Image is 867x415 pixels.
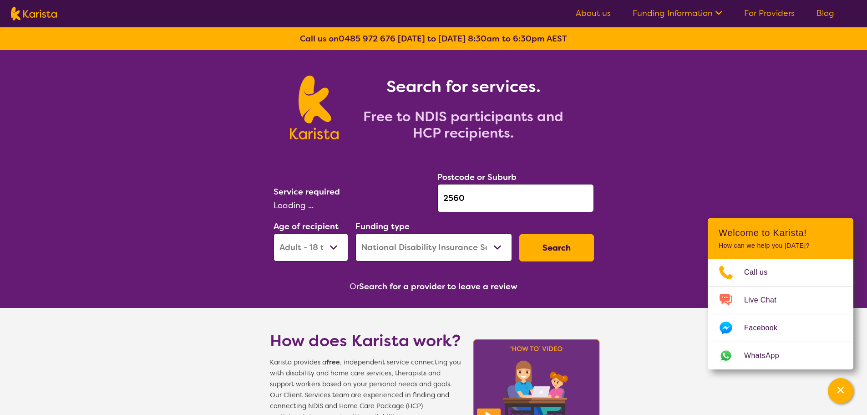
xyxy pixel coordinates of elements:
[11,7,57,20] img: Karista logo
[633,8,722,19] a: Funding Information
[744,349,790,363] span: WhatsApp
[274,186,340,197] label: Service required
[744,293,787,307] span: Live Chat
[576,8,611,19] a: About us
[744,8,795,19] a: For Providers
[816,8,834,19] a: Blog
[437,184,594,212] input: Type
[274,221,339,232] label: Age of recipient
[708,259,853,369] ul: Choose channel
[270,330,461,352] h1: How does Karista work?
[708,342,853,369] a: Web link opens in a new tab.
[359,280,517,293] button: Search for a provider to leave a review
[744,266,779,279] span: Call us
[437,172,517,183] label: Postcode or Suburb
[744,321,788,335] span: Facebook
[719,227,842,238] h2: Welcome to Karista!
[350,280,359,293] span: Or
[350,108,577,141] h2: Free to NDIS participants and HCP recipients.
[828,378,853,404] button: Channel Menu
[290,76,339,139] img: Karista logo
[274,199,430,212] div: Loading ...
[519,234,594,261] button: Search
[719,242,842,250] p: How can we help you [DATE]?
[300,33,567,44] b: Call us on [DATE] to [DATE] 8:30am to 6:30pm AEST
[708,218,853,369] div: Channel Menu
[350,76,577,97] h1: Search for services.
[339,33,395,44] a: 0485 972 676
[326,358,340,367] b: free
[355,221,410,232] label: Funding type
